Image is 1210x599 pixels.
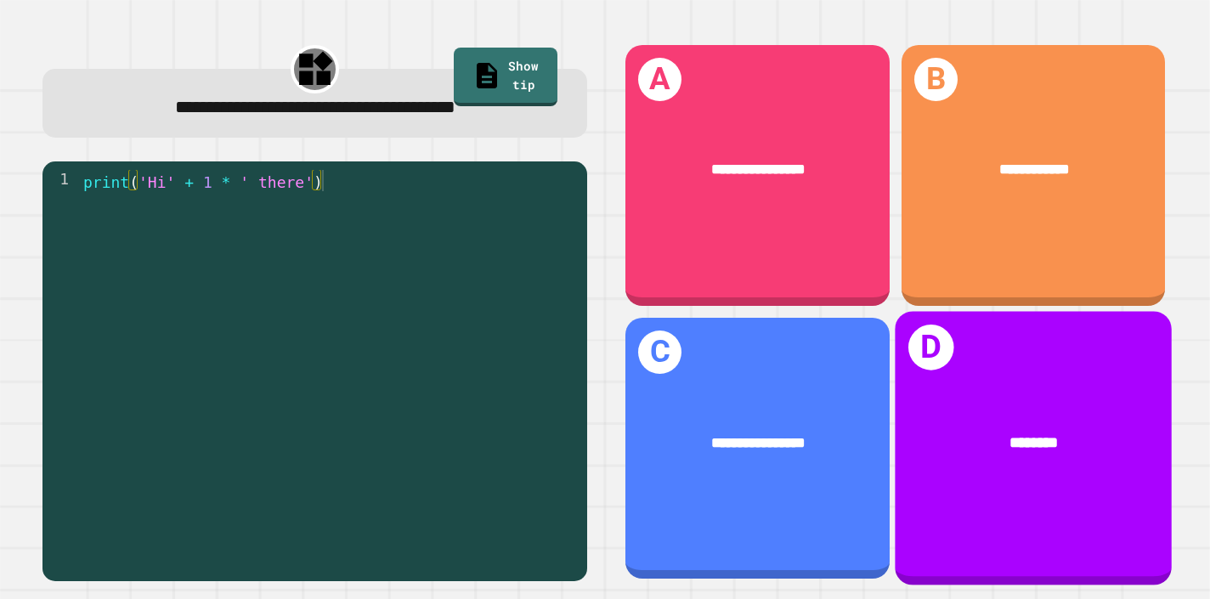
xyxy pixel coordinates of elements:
[914,58,958,101] h1: B
[454,48,557,106] a: Show tip
[638,331,681,374] h1: C
[42,170,80,191] div: 1
[638,58,681,101] h1: A
[908,325,954,370] h1: D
